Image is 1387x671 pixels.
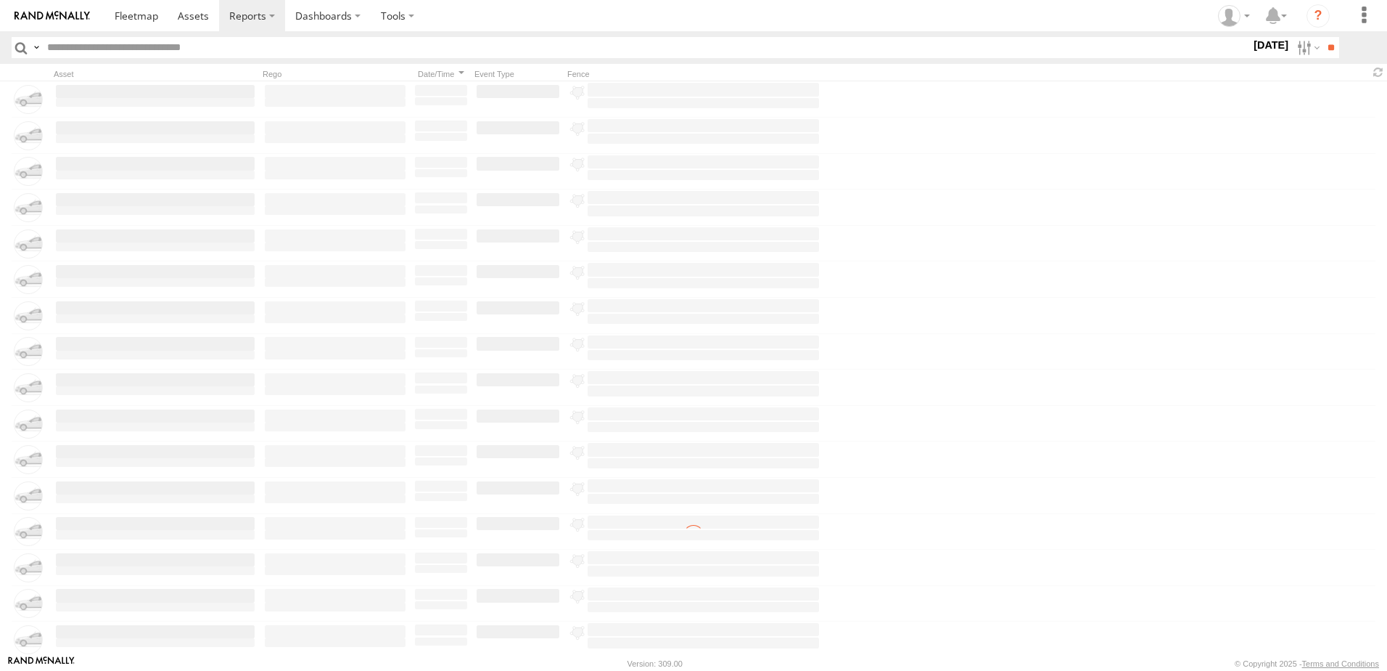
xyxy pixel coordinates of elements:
[8,656,75,671] a: Visit our Website
[1213,5,1255,27] div: Jared Benson
[1251,37,1291,53] label: [DATE]
[1302,659,1379,668] a: Terms and Conditions
[263,69,408,79] div: Rego
[30,37,42,58] label: Search Query
[474,69,561,79] div: Event Type
[54,69,257,79] div: Asset
[567,69,821,79] div: Fence
[1291,37,1322,58] label: Search Filter Options
[15,11,90,21] img: rand-logo.svg
[627,659,683,668] div: Version: 309.00
[1370,65,1387,79] span: Refresh
[1306,4,1330,28] i: ?
[413,69,469,79] div: Click to Sort
[1235,659,1379,668] div: © Copyright 2025 -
